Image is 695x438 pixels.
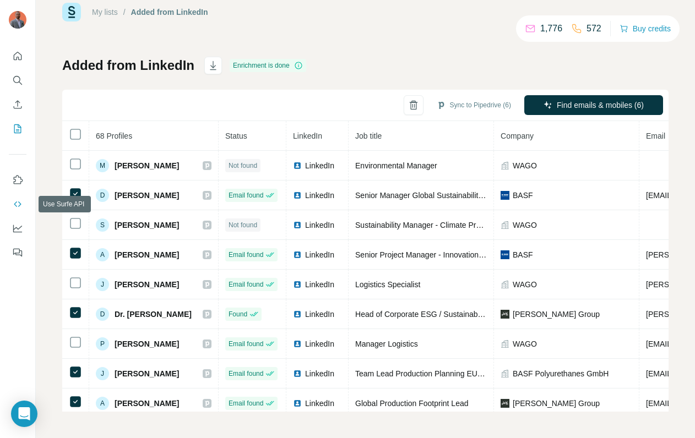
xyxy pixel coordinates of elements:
span: Global Production Footprint Lead [355,399,468,408]
span: Not found [229,220,257,230]
span: Senior Project Manager - Innovation & Sustainability Intermediates [355,250,582,259]
h1: Added from LinkedIn [62,57,194,74]
span: [PERSON_NAME] [115,249,179,260]
span: 68 Profiles [96,132,132,140]
span: Email [646,132,665,140]
button: My lists [9,119,26,139]
span: WAGO [513,160,537,171]
span: [PERSON_NAME] [115,338,179,349]
img: Surfe Logo [62,3,81,21]
img: LinkedIn logo [293,191,302,200]
span: [PERSON_NAME] [115,279,179,290]
img: LinkedIn logo [293,280,302,289]
img: company-logo [501,250,509,259]
button: Sync to Pipedrive (6) [429,97,519,113]
span: [PERSON_NAME] [115,220,179,231]
span: LinkedIn [305,190,334,201]
div: Open Intercom Messenger [11,401,37,427]
span: Status [225,132,247,140]
span: BASF [513,249,533,260]
span: LinkedIn [305,368,334,379]
img: company-logo [501,191,509,200]
span: Email found [229,339,263,349]
span: Logistics Specialist [355,280,420,289]
img: LinkedIn logo [293,161,302,170]
span: Email found [229,398,263,408]
span: WAGO [513,338,537,349]
img: LinkedIn logo [293,221,302,229]
span: LinkedIn [305,309,334,320]
span: Team Lead Production Planning EU & Logistics Service [355,369,545,378]
span: Environmental Manager [355,161,437,170]
img: LinkedIn logo [293,340,302,348]
p: 572 [587,22,601,35]
span: LinkedIn [305,249,334,260]
img: LinkedIn logo [293,310,302,319]
span: LinkedIn [293,132,322,140]
a: My lists [92,8,118,17]
button: Search [9,70,26,90]
button: Enrich CSV [9,95,26,114]
span: Dr. [PERSON_NAME] [115,309,192,320]
span: [PERSON_NAME] [115,190,179,201]
span: Email found [229,250,263,260]
span: Find emails & mobiles (6) [557,100,644,111]
div: P [96,337,109,351]
button: Dashboard [9,218,26,238]
div: A [96,397,109,410]
button: Quick start [9,46,26,66]
span: Senior Manager Global Sustainability Strategy - BASF Agricultural Solutions [355,191,614,200]
img: company-logo [501,310,509,319]
span: Sustainability Manager - Climate Protection [355,221,503,229]
span: Head of Corporate ESG / Sustainability and Brand Equity [355,310,550,319]
span: Job title [355,132,382,140]
p: 1,776 [540,22,562,35]
img: company-logo [501,399,509,408]
span: BASF [513,190,533,201]
div: S [96,218,109,232]
span: Email found [229,280,263,289]
div: D [96,189,109,202]
span: Company [501,132,534,140]
span: WAGO [513,220,537,231]
span: [PERSON_NAME] [115,398,179,409]
button: Find emails & mobiles (6) [524,95,663,115]
div: J [96,278,109,291]
img: LinkedIn logo [293,250,302,259]
span: LinkedIn [305,160,334,171]
span: BASF Polyurethanes GmbH [513,368,609,379]
button: Use Surfe on LinkedIn [9,170,26,190]
img: LinkedIn logo [293,399,302,408]
span: [PERSON_NAME] Group [513,398,600,409]
span: LinkedIn [305,398,334,409]
span: Manager Logistics [355,340,418,348]
button: Use Surfe API [9,194,26,214]
span: LinkedIn [305,338,334,349]
span: [PERSON_NAME] [115,368,179,379]
span: [PERSON_NAME] [115,160,179,171]
span: LinkedIn [305,279,334,290]
button: Feedback [9,243,26,262]
div: J [96,367,109,380]
span: Not found [229,161,257,171]
div: M [96,159,109,172]
span: Email found [229,369,263,379]
img: LinkedIn logo [293,369,302,378]
span: [PERSON_NAME] Group [513,309,600,320]
span: Found [229,309,247,319]
div: Added from LinkedIn [131,7,208,18]
span: LinkedIn [305,220,334,231]
button: Buy credits [620,21,671,36]
span: Email found [229,190,263,200]
div: A [96,248,109,261]
img: Avatar [9,11,26,29]
li: / [123,7,126,18]
span: WAGO [513,279,537,290]
div: Enrichment is done [230,59,306,72]
div: D [96,308,109,321]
